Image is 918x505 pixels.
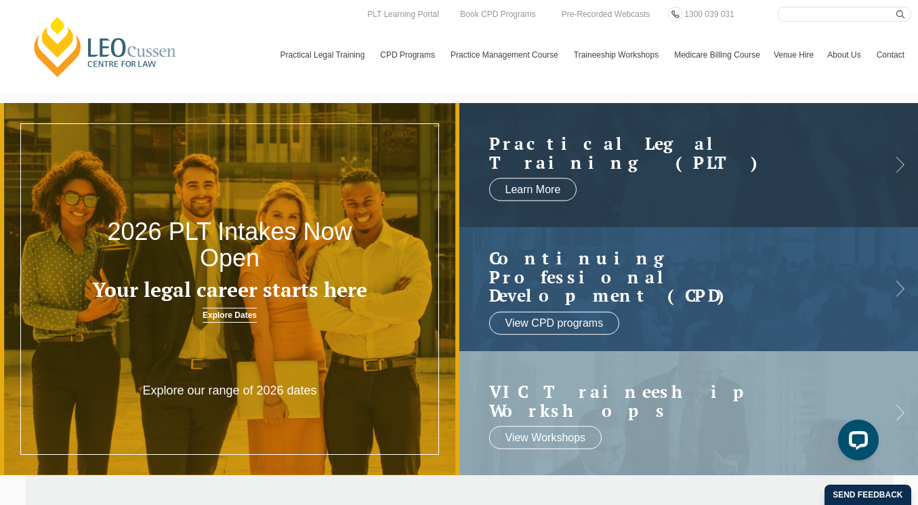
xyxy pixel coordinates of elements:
a: Contact [870,35,911,75]
a: VIC Traineeship Workshops [489,382,862,420]
iframe: LiveChat chat widget [827,414,884,471]
h3: Your legal career starts here [92,279,368,301]
a: View Workshops [489,426,602,449]
a: Traineeship Workshops [567,35,667,75]
h2: Practical Legal Training (PLT) [489,134,862,171]
a: PLT Learning Portal [364,7,442,22]
a: Explore Dates [203,308,257,323]
a: Learn More [489,178,577,201]
a: Venue Hire [767,35,820,75]
a: View CPD programs [489,311,620,334]
a: Practice Management Course [444,35,567,75]
a: Practical LegalTraining (PLT) [489,134,862,171]
h2: Continuing Professional Development (CPD) [489,249,862,305]
a: Pre-Recorded Webcasts [558,7,654,22]
a: Book CPD Programs [457,7,539,22]
a: 1300 039 031 [681,7,737,22]
a: Practical Legal Training [274,35,374,75]
span: 1300 039 031 [684,9,734,19]
a: About Us [820,35,869,75]
h2: 2026 PLT Intakes Now Open [92,218,368,272]
p: Explore our range of 2026 dates [138,383,321,399]
a: CPD Programs [373,35,444,75]
a: Continuing ProfessionalDevelopment (CPD) [489,249,862,305]
a: [PERSON_NAME] Centre for Law [30,15,180,79]
a: Medicare Billing Course [667,35,767,75]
